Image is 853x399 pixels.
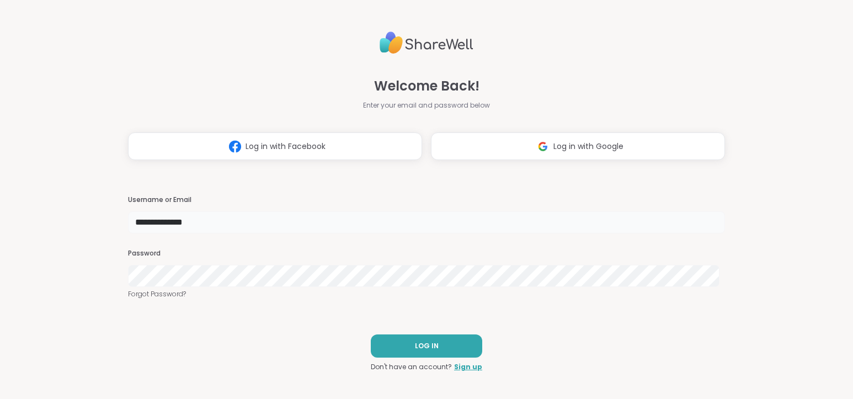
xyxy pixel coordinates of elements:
button: Log in with Google [431,132,725,160]
span: Don't have an account? [371,362,452,372]
span: Log in with Google [553,141,623,152]
button: LOG IN [371,334,482,358]
img: ShareWell Logomark [532,136,553,157]
img: ShareWell Logomark [225,136,246,157]
span: Welcome Back! [374,76,479,96]
span: Enter your email and password below [363,100,490,110]
h3: Username or Email [128,195,725,205]
a: Sign up [454,362,482,372]
img: ShareWell Logo [380,27,473,58]
span: Log in with Facebook [246,141,326,152]
h3: Password [128,249,725,258]
button: Log in with Facebook [128,132,422,160]
a: Forgot Password? [128,289,725,299]
span: LOG IN [415,341,439,351]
